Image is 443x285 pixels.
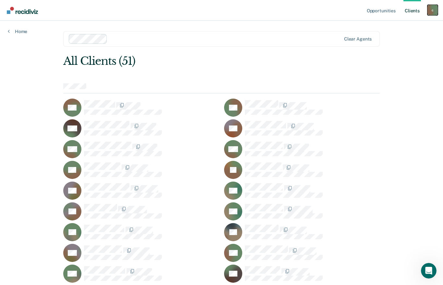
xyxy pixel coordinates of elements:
[63,54,317,68] div: All Clients (51)
[8,29,27,34] a: Home
[421,263,437,279] iframe: Intercom live chat
[427,5,438,15] button: Profile dropdown button
[344,36,372,42] div: Clear agents
[427,5,438,15] div: c
[7,7,38,14] img: Recidiviz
